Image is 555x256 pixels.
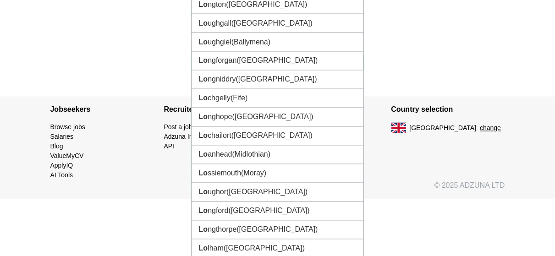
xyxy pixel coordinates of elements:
[199,76,208,83] strong: Lo
[226,188,308,196] span: ([GEOGRAPHIC_DATA])
[199,38,208,46] strong: Lo
[199,151,208,158] strong: Lo
[50,172,73,179] a: AI Tools
[192,164,364,183] li: ssiemouth
[199,19,208,27] strong: Lo
[192,71,364,89] li: ngniddry
[232,151,271,158] span: (Midlothian)
[231,94,247,102] span: (Fife)
[164,143,175,150] a: API
[199,94,208,102] strong: Lo
[192,146,364,164] li: anhead
[192,108,364,127] li: nghope
[224,245,305,252] span: ([GEOGRAPHIC_DATA])
[43,180,512,199] div: © 2025 ADZUNA LTD
[50,162,73,169] a: ApplyIQ
[199,132,208,140] strong: Lo
[199,207,208,215] strong: Lo
[192,33,364,52] li: ughgiel
[232,113,313,121] span: ([GEOGRAPHIC_DATA])
[199,57,208,65] strong: Lo
[231,132,313,140] span: ([GEOGRAPHIC_DATA])
[50,143,63,150] a: Blog
[192,221,364,240] li: ngthorpe
[391,123,406,134] img: UK flag
[50,133,74,141] a: Salaries
[199,245,208,252] strong: Lo
[229,207,310,215] span: ([GEOGRAPHIC_DATA])
[50,124,85,131] a: Browse jobs
[164,133,220,141] a: Adzuna Intelligence
[231,19,313,27] span: ([GEOGRAPHIC_DATA])
[199,113,208,121] strong: Lo
[480,124,501,133] button: change
[50,153,84,160] a: ValueMyCV
[192,127,364,146] li: chailort
[236,226,318,234] span: ([GEOGRAPHIC_DATA])
[231,38,270,46] span: (Ballymena)
[199,169,208,177] strong: Lo
[199,0,208,8] strong: Lo
[199,188,208,196] strong: Lo
[192,89,364,108] li: chgelly
[192,183,364,202] li: ughor
[236,76,317,83] span: ([GEOGRAPHIC_DATA])
[192,14,364,33] li: ughgall
[410,124,477,133] span: [GEOGRAPHIC_DATA]
[391,97,505,123] h4: Country selection
[226,0,307,8] span: ([GEOGRAPHIC_DATA])
[192,202,364,221] li: ngford
[164,124,192,131] a: Post a job
[241,169,266,177] span: (Moray)
[192,52,364,71] li: ngforgan
[236,57,318,65] span: ([GEOGRAPHIC_DATA])
[199,226,208,234] strong: Lo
